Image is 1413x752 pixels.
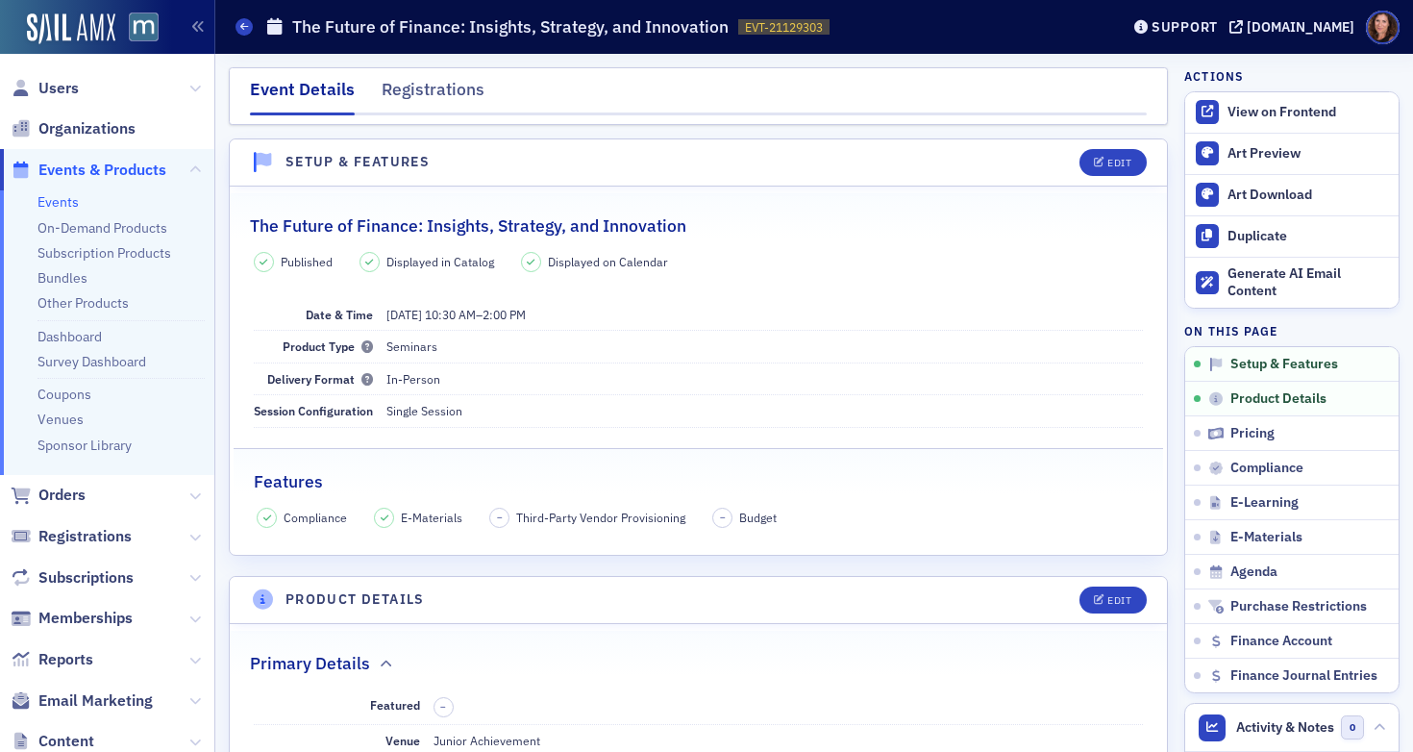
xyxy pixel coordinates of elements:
[11,690,153,712] a: Email Marketing
[1230,460,1303,477] span: Compliance
[386,403,462,418] span: Single Session
[37,244,171,262] a: Subscription Products
[386,307,422,322] span: [DATE]
[37,219,167,237] a: On-Demand Products
[37,353,146,370] a: Survey Dashboard
[1227,228,1389,245] div: Duplicate
[386,338,437,354] span: Seminars
[548,253,668,270] span: Displayed on Calendar
[1185,92,1399,133] a: View on Frontend
[434,733,540,748] span: Junior Achievement
[1227,187,1389,204] div: Art Download
[37,411,84,428] a: Venues
[38,78,79,99] span: Users
[386,253,494,270] span: Displayed in Catalog
[1079,587,1146,614] button: Edit
[11,649,93,670] a: Reports
[382,77,484,113] div: Registrations
[425,307,476,322] time: 10:30 AM
[1229,20,1361,34] button: [DOMAIN_NAME]
[38,608,133,629] span: Memberships
[254,403,373,418] span: Session Configuration
[1227,145,1389,163] div: Art Preview
[281,253,333,270] span: Published
[1227,104,1389,121] div: View on Frontend
[285,152,430,172] h4: Setup & Features
[37,193,79,211] a: Events
[11,526,132,547] a: Registrations
[11,78,79,99] a: Users
[1230,390,1326,408] span: Product Details
[292,15,729,38] h1: The Future of Finance: Insights, Strategy, and Innovation
[129,13,159,42] img: SailAMX
[1230,494,1299,512] span: E-Learning
[37,294,129,312] a: Other Products
[11,485,86,506] a: Orders
[267,371,373,387] span: Delivery Format
[283,338,373,354] span: Product Type
[37,437,132,454] a: Sponsor Library
[115,13,159,45] a: View Homepage
[11,608,133,629] a: Memberships
[370,697,420,713] span: Featured
[1230,529,1302,546] span: E-Materials
[386,371,440,387] span: In-Person
[1185,215,1399,257] button: Duplicate
[254,469,323,494] h2: Features
[483,307,526,322] time: 2:00 PM
[1185,134,1399,174] a: Art Preview
[739,509,777,526] span: Budget
[385,733,420,748] span: Venue
[1227,265,1389,299] div: Generate AI Email Content
[386,307,526,322] span: –
[37,269,87,287] a: Bundles
[38,731,94,752] span: Content
[11,731,94,752] a: Content
[401,509,462,526] span: E-Materials
[720,511,726,524] span: –
[38,160,166,181] span: Events & Products
[1230,356,1338,373] span: Setup & Features
[440,700,446,714] span: –
[1184,322,1400,339] h4: On this page
[1107,158,1131,168] div: Edit
[38,690,153,712] span: Email Marketing
[497,511,503,524] span: –
[38,118,136,139] span: Organizations
[38,485,86,506] span: Orders
[1185,257,1399,309] button: Generate AI Email Content
[1107,595,1131,606] div: Edit
[516,509,685,526] span: Third-Party Vendor Provisioning
[1341,715,1365,739] span: 0
[38,649,93,670] span: Reports
[250,651,370,676] h2: Primary Details
[1230,633,1332,650] span: Finance Account
[37,386,91,403] a: Coupons
[306,307,373,322] span: Date & Time
[38,567,134,589] span: Subscriptions
[11,118,136,139] a: Organizations
[1079,149,1146,176] button: Edit
[1152,18,1218,36] div: Support
[1236,717,1334,738] span: Activity & Notes
[285,589,425,610] h4: Product Details
[250,213,686,238] h2: The Future of Finance: Insights, Strategy, and Innovation
[284,509,347,526] span: Compliance
[1230,667,1377,685] span: Finance Journal Entries
[11,160,166,181] a: Events & Products
[250,77,355,115] div: Event Details
[37,328,102,345] a: Dashboard
[1230,425,1275,442] span: Pricing
[1184,67,1244,85] h4: Actions
[1185,174,1399,215] a: Art Download
[745,19,823,36] span: EVT-21129303
[38,526,132,547] span: Registrations
[1247,18,1354,36] div: [DOMAIN_NAME]
[27,13,115,44] img: SailAMX
[11,567,134,589] a: Subscriptions
[1366,11,1400,44] span: Profile
[1230,598,1367,615] span: Purchase Restrictions
[1230,564,1277,581] span: Agenda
